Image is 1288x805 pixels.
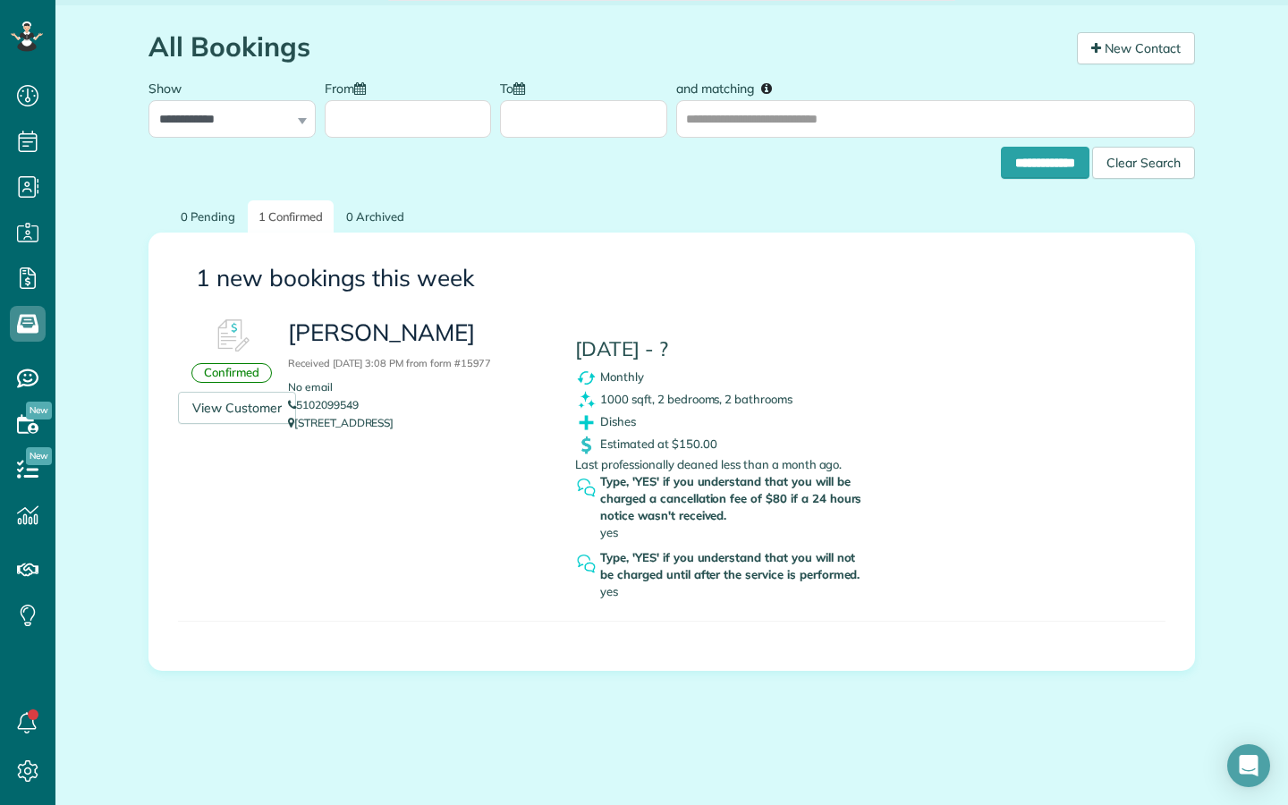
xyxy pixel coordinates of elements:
img: clean_symbol_icon-dd072f8366c07ea3eb8378bb991ecd12595f4b76d916a6f83395f9468ae6ecae.png [575,389,597,411]
span: yes [600,584,618,598]
a: 0 Pending [170,200,246,233]
a: 5102099549 [288,398,359,411]
li: No email [288,378,548,396]
img: question_symbol_icon-fa7b350da2b2fea416cef77984ae4cf4944ea5ab9e3d5925827a5d6b7129d3f6.png [575,477,597,499]
div: Clear Search [1092,147,1195,179]
a: View Customer [178,392,296,424]
label: and matching [676,71,784,104]
img: question_symbol_icon-fa7b350da2b2fea416cef77984ae4cf4944ea5ab9e3d5925827a5d6b7129d3f6.png [575,553,597,575]
a: Clear Search [1092,150,1195,165]
span: Monthly [600,369,644,384]
a: 0 Archived [335,200,415,233]
strong: Type, 'YES' if you understand that you will be charged a cancellation fee of $80 if a 24 hours no... [600,473,870,524]
span: New [26,402,52,419]
label: From [325,71,375,104]
div: Open Intercom Messenger [1227,744,1270,787]
p: [STREET_ADDRESS] [288,414,548,432]
label: To [500,71,534,104]
a: New Contact [1077,32,1195,64]
h1: All Bookings [148,32,1063,62]
div: Last professionally cleaned less than a month ago. [562,309,921,607]
span: New [26,447,52,465]
span: Estimated at $150.00 [600,436,716,451]
img: dollar_symbol_icon-bd8a6898b2649ec353a9eba708ae97d8d7348bddd7d2aed9b7e4bf5abd9f4af5.png [575,434,597,456]
h3: [PERSON_NAME] [288,320,548,371]
img: Booking #612375 [205,309,258,363]
img: extras_symbol_icon-f5f8d448bd4f6d592c0b405ff41d4b7d97c126065408080e4130a9468bdbe444.png [575,411,597,434]
span: yes [600,525,618,539]
strong: Type, 'YES' if you understand that you will not be charged until after the service is performed. [600,549,870,583]
small: Received [DATE] 3:08 PM from form #15977 [288,357,491,369]
h4: [DATE] - ? [575,338,908,360]
div: Confirmed [191,363,272,383]
span: 1000 sqft, 2 bedrooms, 2 bathrooms [600,392,792,406]
img: recurrence_symbol_icon-7cc721a9f4fb8f7b0289d3d97f09a2e367b638918f1a67e51b1e7d8abe5fb8d8.png [575,367,597,389]
a: 1 Confirmed [248,200,335,233]
h3: 1 new bookings this week [196,266,1148,292]
span: Dishes [600,414,636,428]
